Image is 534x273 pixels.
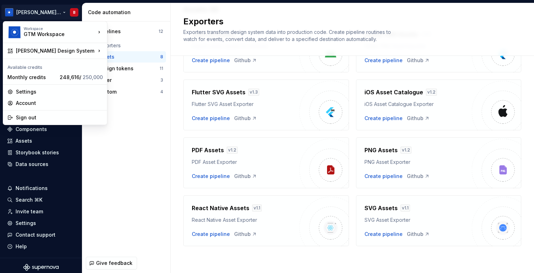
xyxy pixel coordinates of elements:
[24,26,96,31] div: Workspace
[16,100,103,107] div: Account
[5,60,106,72] div: Available credits
[16,114,103,121] div: Sign out
[16,47,96,54] div: [PERSON_NAME] Design System
[16,88,103,95] div: Settings
[83,74,103,80] span: 250,000
[7,74,57,81] div: Monthly credits
[24,31,84,38] div: GTM Workspace
[60,74,103,80] span: 248,616 /
[8,26,21,38] img: 049812b6-2877-400d-9dc9-987621144c16.png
